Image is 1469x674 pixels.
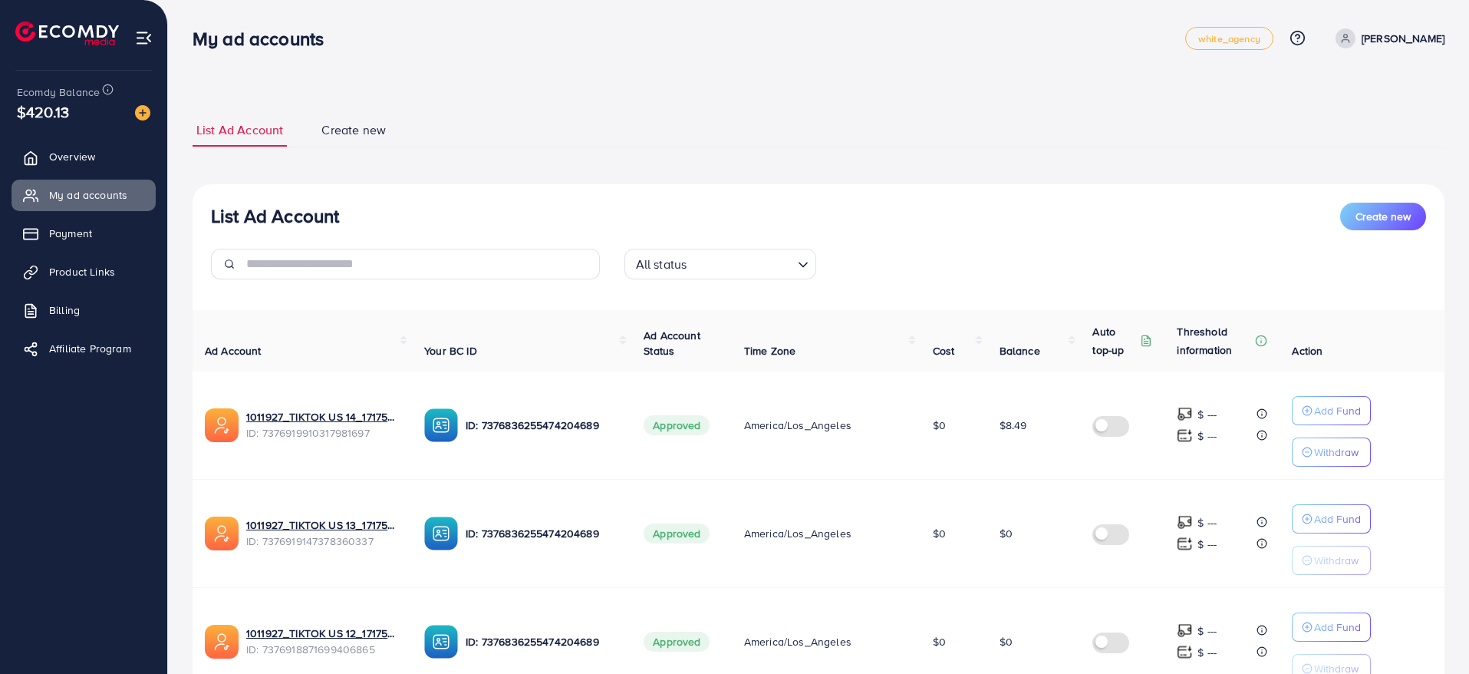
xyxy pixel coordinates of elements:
[933,526,946,541] span: $0
[12,141,156,172] a: Overview
[1314,618,1361,636] p: Add Fund
[1355,209,1411,224] span: Create new
[49,302,80,318] span: Billing
[135,29,153,47] img: menu
[17,101,69,123] span: $420.13
[1197,643,1217,662] p: $ ---
[1292,343,1322,358] span: Action
[1329,28,1444,48] a: [PERSON_NAME]
[1314,401,1361,420] p: Add Fund
[205,517,239,550] img: ic-ads-acc.e4c84228.svg
[644,632,710,652] span: Approved
[1000,634,1013,649] span: $0
[205,408,239,442] img: ic-ads-acc.e4c84228.svg
[1292,504,1371,534] button: Add Fund
[633,253,690,276] span: All status
[205,343,262,358] span: Ad Account
[12,295,156,325] a: Billing
[12,180,156,210] a: My ad accounts
[49,226,92,241] span: Payment
[1314,443,1359,461] p: Withdraw
[1177,536,1193,552] img: top-up amount
[246,534,400,549] span: ID: 7376919147378360337
[1362,29,1444,48] p: [PERSON_NAME]
[644,415,710,435] span: Approved
[1000,526,1013,541] span: $0
[12,333,156,364] a: Affiliate Program
[466,524,619,543] p: ID: 7376836255474204689
[49,264,115,279] span: Product Links
[17,84,100,100] span: Ecomdy Balance
[246,517,400,549] div: <span class='underline'>1011927_TIKTOK US 13_1717572853057</span></br>7376919147378360337
[1092,322,1137,359] p: Auto top-up
[466,633,619,651] p: ID: 7376836255474204689
[1197,535,1217,553] p: $ ---
[246,626,400,657] div: <span class='underline'>1011927_TIKTOK US 12_1717572803572</span></br>7376918871699406865
[49,341,131,356] span: Affiliate Program
[135,105,150,121] img: image
[49,149,95,164] span: Overview
[1185,27,1273,50] a: white_agency
[1292,438,1371,467] button: Withdraw
[933,343,955,358] span: Cost
[1197,514,1217,532] p: $ ---
[15,21,119,45] img: logo
[246,642,400,657] span: ID: 7376918871699406865
[744,634,851,649] span: America/Los_Angeles
[1177,623,1193,639] img: top-up amount
[424,408,458,442] img: ic-ba-acc.ded83a64.svg
[246,409,400,425] a: 1011927_TIKTOK US 14_1717573027453
[193,28,336,50] h3: My ad accounts
[424,625,458,659] img: ic-ba-acc.ded83a64.svg
[1177,514,1193,530] img: top-up amount
[196,121,283,139] span: List Ad Account
[49,187,127,203] span: My ad accounts
[246,626,400,641] a: 1011927_TIKTOK US 12_1717572803572
[1292,546,1371,575] button: Withdraw
[1197,622,1217,640] p: $ ---
[205,625,239,659] img: ic-ads-acc.e4c84228.svg
[1177,428,1193,444] img: top-up amount
[1314,510,1361,528] p: Add Fund
[1177,406,1193,422] img: top-up amount
[246,425,400,441] span: ID: 7376919910317981697
[321,121,386,139] span: Create new
[246,409,400,441] div: <span class='underline'>1011927_TIKTOK US 14_1717573027453</span></br>7376919910317981697
[424,343,477,358] span: Your BC ID
[1000,418,1027,433] span: $8.49
[744,343,795,358] span: Time Zone
[1340,203,1426,230] button: Create new
[1197,427,1217,445] p: $ ---
[1404,605,1457,662] iframe: Chat
[1177,644,1193,660] img: top-up amount
[12,218,156,249] a: Payment
[1292,396,1371,425] button: Add Fund
[933,418,946,433] span: $0
[1000,343,1040,358] span: Balance
[644,524,710,543] span: Approved
[1197,405,1217,424] p: $ ---
[424,517,458,550] img: ic-ba-acc.ded83a64.svg
[691,250,791,276] input: Search for option
[744,526,851,541] span: America/Los_Angeles
[1314,551,1359,570] p: Withdraw
[1198,34,1260,44] span: white_agency
[246,517,400,533] a: 1011927_TIKTOK US 13_1717572853057
[1177,322,1252,359] p: Threshold information
[933,634,946,649] span: $0
[624,249,816,279] div: Search for option
[644,328,700,358] span: Ad Account Status
[12,256,156,287] a: Product Links
[1292,613,1371,642] button: Add Fund
[466,416,619,434] p: ID: 7376836255474204689
[211,205,339,227] h3: List Ad Account
[744,418,851,433] span: America/Los_Angeles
